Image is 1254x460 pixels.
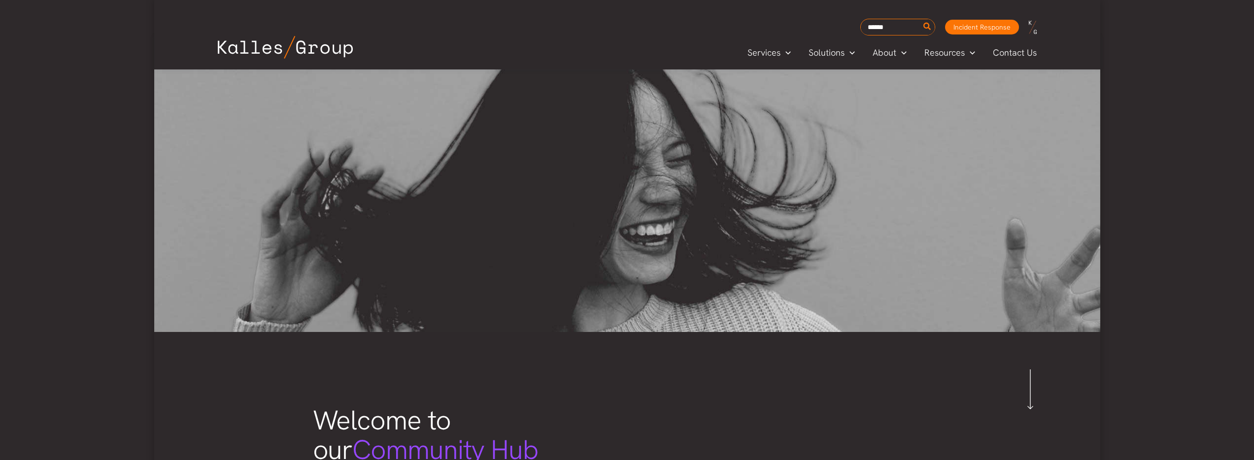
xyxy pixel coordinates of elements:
[984,45,1047,60] a: Contact Us
[218,36,353,59] img: Kalles Group
[993,45,1037,60] span: Contact Us
[739,45,800,60] a: ServicesMenu Toggle
[915,45,984,60] a: ResourcesMenu Toggle
[809,45,845,60] span: Solutions
[154,69,1100,332] img: gabrielle-henderson-GaA5PrMn-co-unsplash 1
[873,45,896,60] span: About
[921,19,934,35] button: Search
[747,45,780,60] span: Services
[896,45,907,60] span: Menu Toggle
[924,45,965,60] span: Resources
[965,45,975,60] span: Menu Toggle
[800,45,864,60] a: SolutionsMenu Toggle
[780,45,791,60] span: Menu Toggle
[864,45,915,60] a: AboutMenu Toggle
[945,20,1019,34] a: Incident Response
[845,45,855,60] span: Menu Toggle
[739,44,1046,61] nav: Primary Site Navigation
